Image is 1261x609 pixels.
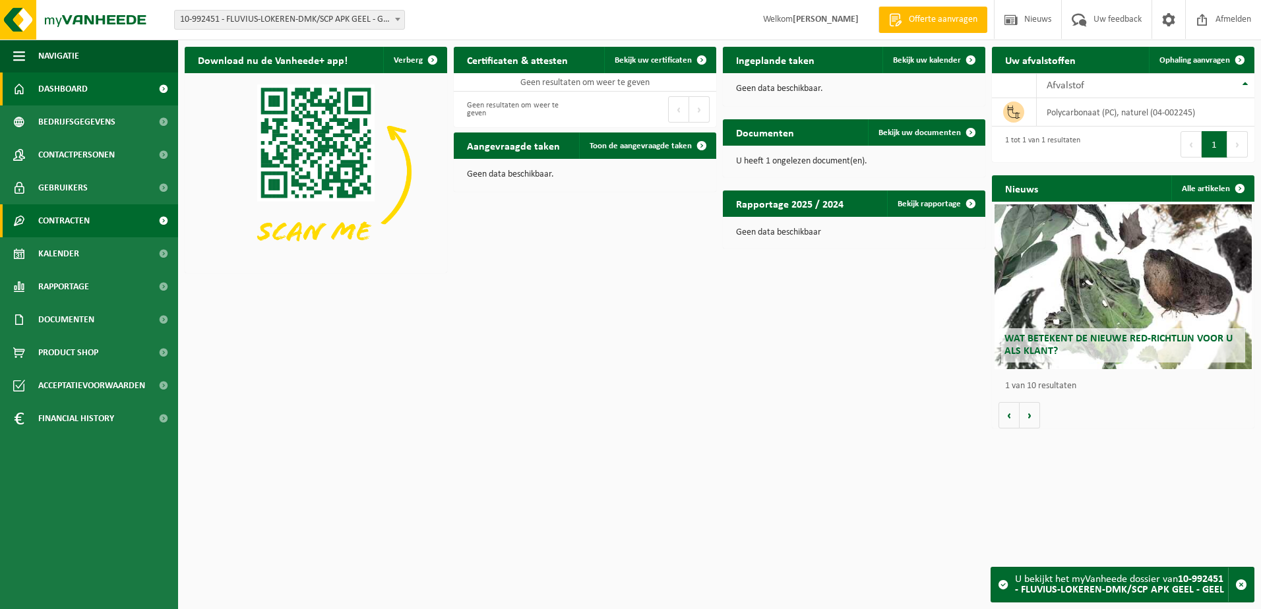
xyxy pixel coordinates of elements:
[38,303,94,336] span: Documenten
[992,175,1051,201] h2: Nieuws
[1037,98,1254,127] td: polycarbonaat (PC), naturel (04-002245)
[893,56,961,65] span: Bekijk uw kalender
[579,132,715,159] a: Toon de aangevraagde taken
[38,336,98,369] span: Product Shop
[175,11,404,29] span: 10-992451 - FLUVIUS-LOKEREN-DMK/SCP APK GEEL - GEEL
[38,369,145,402] span: Acceptatievoorwaarden
[1005,382,1248,391] p: 1 van 10 resultaten
[793,14,859,24] strong: [PERSON_NAME]
[995,204,1252,369] a: Wat betekent de nieuwe RED-richtlijn voor u als klant?
[38,204,90,237] span: Contracten
[736,157,972,166] p: U heeft 1 ongelezen document(en).
[38,138,115,171] span: Contactpersonen
[1020,402,1040,428] button: Volgende
[38,237,79,270] span: Kalender
[999,130,1080,159] div: 1 tot 1 van 1 resultaten
[887,190,984,217] a: Bekijk rapportage
[1047,80,1084,91] span: Afvalstof
[882,47,984,73] a: Bekijk uw kalender
[38,402,114,435] span: Financial History
[38,270,89,303] span: Rapportage
[185,73,447,270] img: Download de VHEPlus App
[454,73,716,92] td: Geen resultaten om weer te geven
[999,402,1020,428] button: Vorige
[1015,567,1228,602] div: U bekijkt het myVanheede dossier van
[736,84,972,94] p: Geen data beschikbaar.
[878,129,961,137] span: Bekijk uw documenten
[185,47,361,72] h2: Download nu de Vanheede+ app!
[1015,574,1224,595] strong: 10-992451 - FLUVIUS-LOKEREN-DMK/SCP APK GEEL - GEEL
[868,119,984,146] a: Bekijk uw documenten
[604,47,715,73] a: Bekijk uw certificaten
[723,119,807,145] h2: Documenten
[38,72,88,105] span: Dashboard
[38,105,115,138] span: Bedrijfsgegevens
[1149,47,1253,73] a: Ophaling aanvragen
[1171,175,1253,202] a: Alle artikelen
[1202,131,1227,158] button: 1
[723,190,857,216] h2: Rapportage 2025 / 2024
[454,47,581,72] h2: Certificaten & attesten
[992,47,1089,72] h2: Uw afvalstoffen
[878,7,987,33] a: Offerte aanvragen
[467,170,703,179] p: Geen data beschikbaar.
[736,228,972,237] p: Geen data beschikbaar
[1227,131,1248,158] button: Next
[394,56,423,65] span: Verberg
[615,56,692,65] span: Bekijk uw certificaten
[723,47,828,72] h2: Ingeplande taken
[689,96,710,123] button: Next
[460,95,578,124] div: Geen resultaten om weer te geven
[668,96,689,123] button: Previous
[38,40,79,72] span: Navigatie
[1181,131,1202,158] button: Previous
[906,13,981,26] span: Offerte aanvragen
[383,47,446,73] button: Verberg
[454,132,573,158] h2: Aangevraagde taken
[38,171,88,204] span: Gebruikers
[174,10,405,30] span: 10-992451 - FLUVIUS-LOKEREN-DMK/SCP APK GEEL - GEEL
[1159,56,1230,65] span: Ophaling aanvragen
[1004,333,1233,357] span: Wat betekent de nieuwe RED-richtlijn voor u als klant?
[590,142,692,150] span: Toon de aangevraagde taken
